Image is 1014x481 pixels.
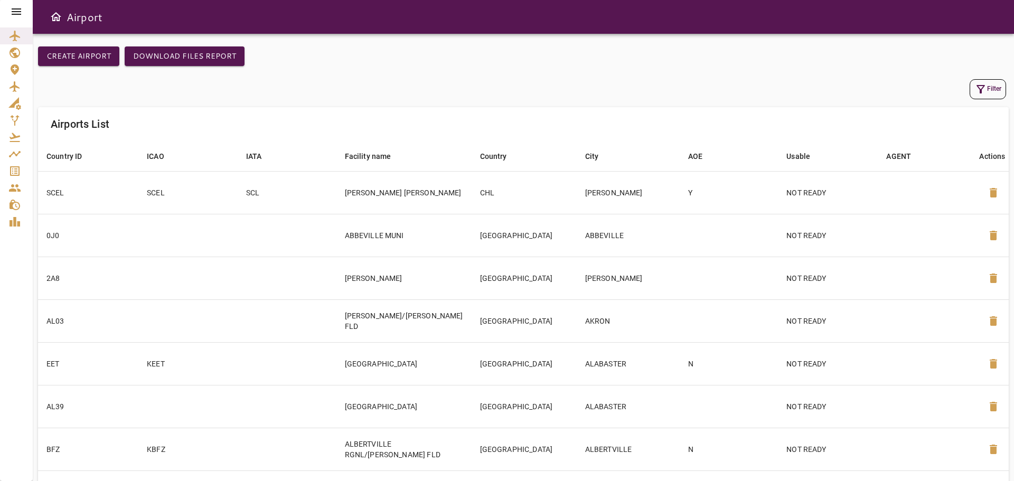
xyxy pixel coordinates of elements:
[577,257,680,299] td: [PERSON_NAME]
[345,150,391,163] div: Facility name
[577,342,680,385] td: ALABASTER
[987,315,1000,327] span: delete
[138,342,237,385] td: KEET
[786,230,869,241] p: NOT READY
[680,171,778,214] td: Y
[786,444,869,455] p: NOT READY
[336,257,472,299] td: [PERSON_NAME]
[886,150,911,163] div: AGENT
[981,180,1006,205] button: Delete Airport
[786,273,869,284] p: NOT READY
[472,428,577,470] td: [GEOGRAPHIC_DATA]
[680,428,778,470] td: N
[45,6,67,27] button: Open drawer
[886,150,925,163] span: AGENT
[981,437,1006,462] button: Delete Airport
[577,171,680,214] td: [PERSON_NAME]
[786,150,824,163] span: Usable
[38,257,138,299] td: 2A8
[987,443,1000,456] span: delete
[786,316,869,326] p: NOT READY
[246,150,262,163] div: IATA
[38,428,138,470] td: BFZ
[981,223,1006,248] button: Delete Airport
[336,299,472,342] td: [PERSON_NAME]/[PERSON_NAME] FLD
[46,150,82,163] div: Country ID
[345,150,405,163] span: Facility name
[38,299,138,342] td: AL03
[472,171,577,214] td: CHL
[138,428,237,470] td: KBFZ
[680,342,778,385] td: N
[786,401,869,412] p: NOT READY
[51,116,109,133] h6: Airports List
[238,171,336,214] td: SCL
[987,186,1000,199] span: delete
[472,342,577,385] td: [GEOGRAPHIC_DATA]
[987,229,1000,242] span: delete
[987,357,1000,370] span: delete
[336,214,472,257] td: ABBEVILLE MUNI
[688,150,702,163] div: AOE
[138,171,237,214] td: SCEL
[336,385,472,428] td: [GEOGRAPHIC_DATA]
[147,150,164,163] div: ICAO
[246,150,276,163] span: IATA
[981,351,1006,376] button: Delete Airport
[577,428,680,470] td: ALBERTVILLE
[46,150,96,163] span: Country ID
[786,359,869,369] p: NOT READY
[472,385,577,428] td: [GEOGRAPHIC_DATA]
[970,79,1006,99] button: Filter
[987,400,1000,413] span: delete
[472,299,577,342] td: [GEOGRAPHIC_DATA]
[577,299,680,342] td: AKRON
[688,150,716,163] span: AOE
[38,214,138,257] td: 0J0
[125,46,245,66] button: Download Files Report
[987,272,1000,285] span: delete
[38,385,138,428] td: AL39
[577,214,680,257] td: ABBEVILLE
[981,266,1006,291] button: Delete Airport
[336,171,472,214] td: [PERSON_NAME] [PERSON_NAME]
[472,214,577,257] td: [GEOGRAPHIC_DATA]
[480,150,507,163] div: Country
[786,150,810,163] div: Usable
[336,342,472,385] td: [GEOGRAPHIC_DATA]
[38,46,119,66] button: Create airport
[981,308,1006,334] button: Delete Airport
[38,342,138,385] td: EET
[981,394,1006,419] button: Delete Airport
[585,150,599,163] div: City
[472,257,577,299] td: [GEOGRAPHIC_DATA]
[336,428,472,470] td: ALBERTVILLE RGNL/[PERSON_NAME] FLD
[480,150,521,163] span: Country
[147,150,178,163] span: ICAO
[585,150,613,163] span: City
[577,385,680,428] td: ALABASTER
[786,187,869,198] p: NOT READY
[38,171,138,214] td: SCEL
[67,8,102,25] h6: Airport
